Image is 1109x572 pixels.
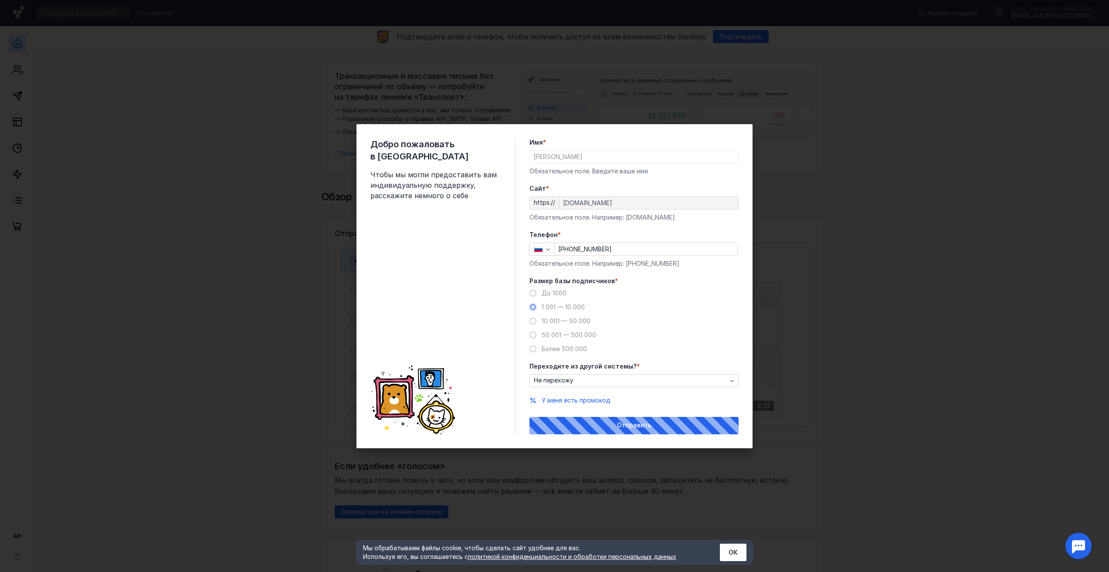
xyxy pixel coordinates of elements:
[468,553,676,560] a: политикой конфиденциальности и обработки персональных данных
[370,169,501,201] span: Чтобы мы могли предоставить вам индивидуальную поддержку, расскажите немного о себе
[363,544,699,561] div: Мы обрабатываем файлы cookie, чтобы сделать сайт удобнее для вас. Используя его, вы соглашаетесь c
[542,396,610,405] button: У меня есть промокод
[542,396,610,404] span: У меня есть промокод
[529,374,739,387] button: Не перехожу
[529,362,637,371] span: Переходите из другой системы?
[529,259,739,268] div: Обязательное поле. Например: [PHONE_NUMBER]
[370,138,501,162] span: Добро пожаловать в [GEOGRAPHIC_DATA]
[529,213,739,222] div: Обязательное поле. Например: [DOMAIN_NAME]
[529,184,546,193] span: Cайт
[529,230,558,239] span: Телефон
[529,138,543,147] span: Имя
[529,167,739,176] div: Обязательное поле. Введите ваше имя
[534,377,573,384] span: Не перехожу
[529,277,615,285] span: Размер базы подписчиков
[720,544,746,561] button: ОК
